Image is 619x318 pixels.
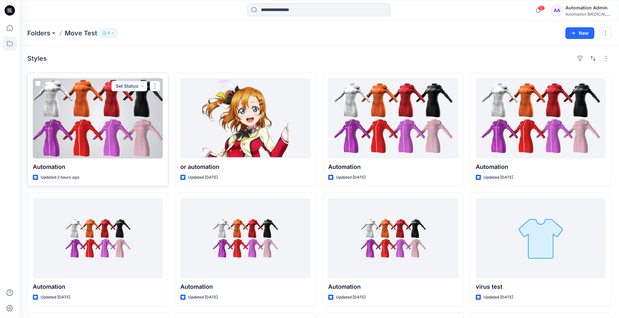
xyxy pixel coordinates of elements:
[476,162,606,172] p: Automation
[328,162,458,172] p: Automation
[41,174,79,181] p: Updated 2 hours ago
[328,78,458,159] a: Automation
[188,294,218,301] p: Updated [DATE]
[328,198,458,278] a: Automation
[565,4,611,12] div: Automation Admin
[538,6,545,11] span: 12
[188,174,218,181] p: Updated [DATE]
[565,12,611,17] div: Automation [MEDICAL_DATA]...
[108,30,110,37] p: 1
[100,29,118,38] button: 1
[33,282,163,291] p: Automation
[180,282,310,291] p: Automation
[476,78,606,159] a: Automation
[65,29,97,38] p: Move Test
[27,29,50,38] a: Folders
[476,198,606,278] a: virus test
[565,27,594,39] button: New
[476,282,606,291] p: virus test
[180,198,310,278] a: Automation
[41,294,70,301] p: Updated [DATE]
[33,198,163,278] a: Automation
[180,162,310,172] p: or automation
[33,162,163,172] p: Automation
[551,5,563,16] div: AA
[328,282,458,291] p: Automation
[336,294,366,301] p: Updated [DATE]
[33,78,163,159] a: Automation
[27,55,47,62] h4: Styles
[484,294,513,301] p: Updated [DATE]
[180,78,310,159] a: or automation
[336,174,366,181] p: Updated [DATE]
[484,174,513,181] p: Updated [DATE]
